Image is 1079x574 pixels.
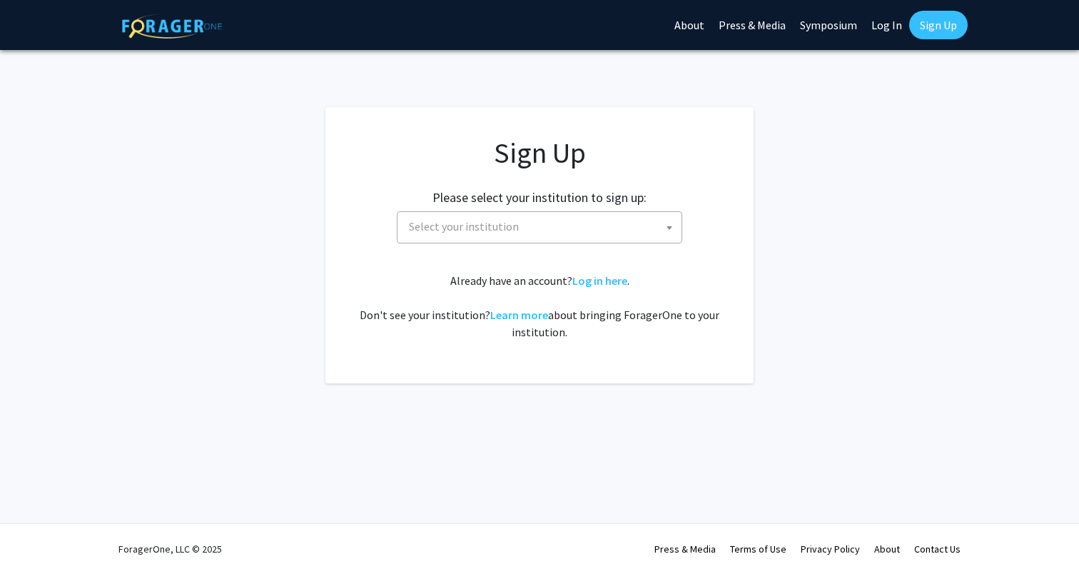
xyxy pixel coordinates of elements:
[572,273,627,288] a: Log in here
[118,524,222,574] div: ForagerOne, LLC © 2025
[354,272,725,341] div: Already have an account? . Don't see your institution? about bringing ForagerOne to your institut...
[432,190,647,206] h2: Please select your institution to sign up:
[874,543,900,555] a: About
[909,11,968,39] a: Sign Up
[730,543,786,555] a: Terms of Use
[409,219,519,233] span: Select your institution
[801,543,860,555] a: Privacy Policy
[122,14,222,39] img: ForagerOne Logo
[354,136,725,170] h1: Sign Up
[654,543,716,555] a: Press & Media
[490,308,548,322] a: Learn more about bringing ForagerOne to your institution
[397,211,682,243] span: Select your institution
[403,212,682,241] span: Select your institution
[914,543,961,555] a: Contact Us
